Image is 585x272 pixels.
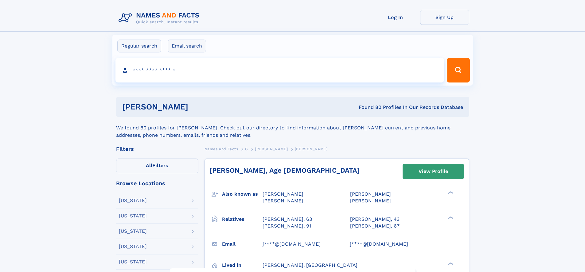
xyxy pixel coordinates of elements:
[210,167,360,174] a: [PERSON_NAME], Age [DEMOGRAPHIC_DATA]
[222,260,263,270] h3: Lived in
[116,117,469,139] div: We found 80 profiles for [PERSON_NAME]. Check out our directory to find information about [PERSON...
[168,40,206,52] label: Email search
[419,164,448,178] div: View Profile
[122,103,274,111] h1: [PERSON_NAME]
[116,181,198,186] div: Browse Locations
[273,104,463,111] div: Found 80 Profiles In Our Records Database
[119,259,147,264] div: [US_STATE]
[117,40,161,52] label: Regular search
[146,163,152,168] span: All
[350,198,391,204] span: [PERSON_NAME]
[350,191,391,197] span: [PERSON_NAME]
[295,147,328,151] span: [PERSON_NAME]
[447,216,454,220] div: ❯
[263,198,303,204] span: [PERSON_NAME]
[403,164,464,179] a: View Profile
[447,191,454,195] div: ❯
[255,147,288,151] span: [PERSON_NAME]
[115,58,444,82] input: search input
[222,214,263,224] h3: Relatives
[447,58,470,82] button: Search Button
[263,191,303,197] span: [PERSON_NAME]
[263,216,312,223] a: [PERSON_NAME], 63
[205,145,238,153] a: Names and Facts
[420,10,469,25] a: Sign Up
[245,145,248,153] a: G
[116,159,198,173] label: Filters
[119,213,147,218] div: [US_STATE]
[350,216,400,223] a: [PERSON_NAME], 43
[222,239,263,249] h3: Email
[447,262,454,266] div: ❯
[119,198,147,203] div: [US_STATE]
[245,147,248,151] span: G
[350,223,400,229] a: [PERSON_NAME], 67
[119,244,147,249] div: [US_STATE]
[116,146,198,152] div: Filters
[119,229,147,234] div: [US_STATE]
[263,223,311,229] a: [PERSON_NAME], 91
[222,189,263,199] h3: Also known as
[371,10,420,25] a: Log In
[255,145,288,153] a: [PERSON_NAME]
[116,10,205,26] img: Logo Names and Facts
[263,262,357,268] span: [PERSON_NAME], [GEOGRAPHIC_DATA]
